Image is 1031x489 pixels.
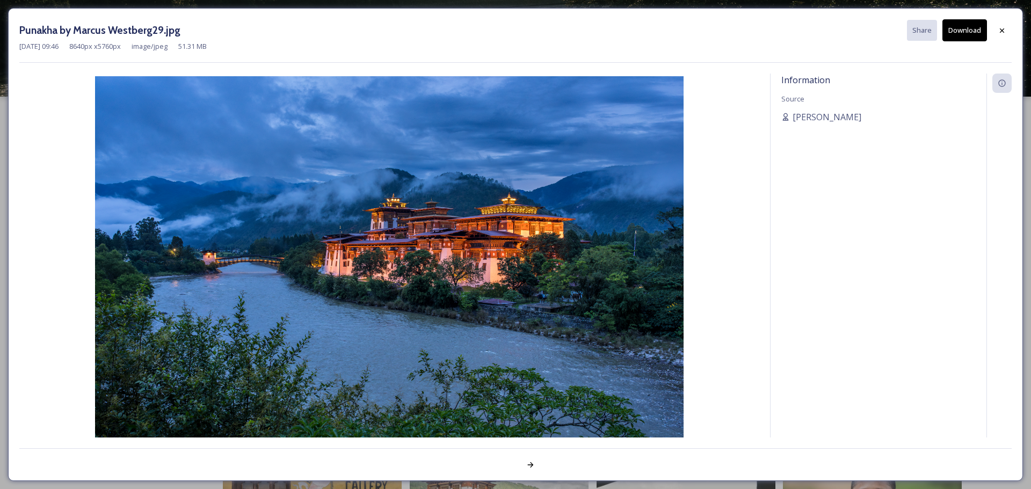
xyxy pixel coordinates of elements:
[781,94,804,104] span: Source
[19,41,59,52] span: [DATE] 09:46
[781,74,830,86] span: Information
[942,19,987,41] button: Download
[178,41,207,52] span: 51.31 MB
[69,41,121,52] span: 8640 px x 5760 px
[132,41,168,52] span: image/jpeg
[19,23,180,38] h3: Punakha by Marcus Westberg29.jpg
[19,76,759,469] img: Punakha%20by%20Marcus%20Westberg29.jpg
[907,20,937,41] button: Share
[793,111,861,123] span: [PERSON_NAME]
